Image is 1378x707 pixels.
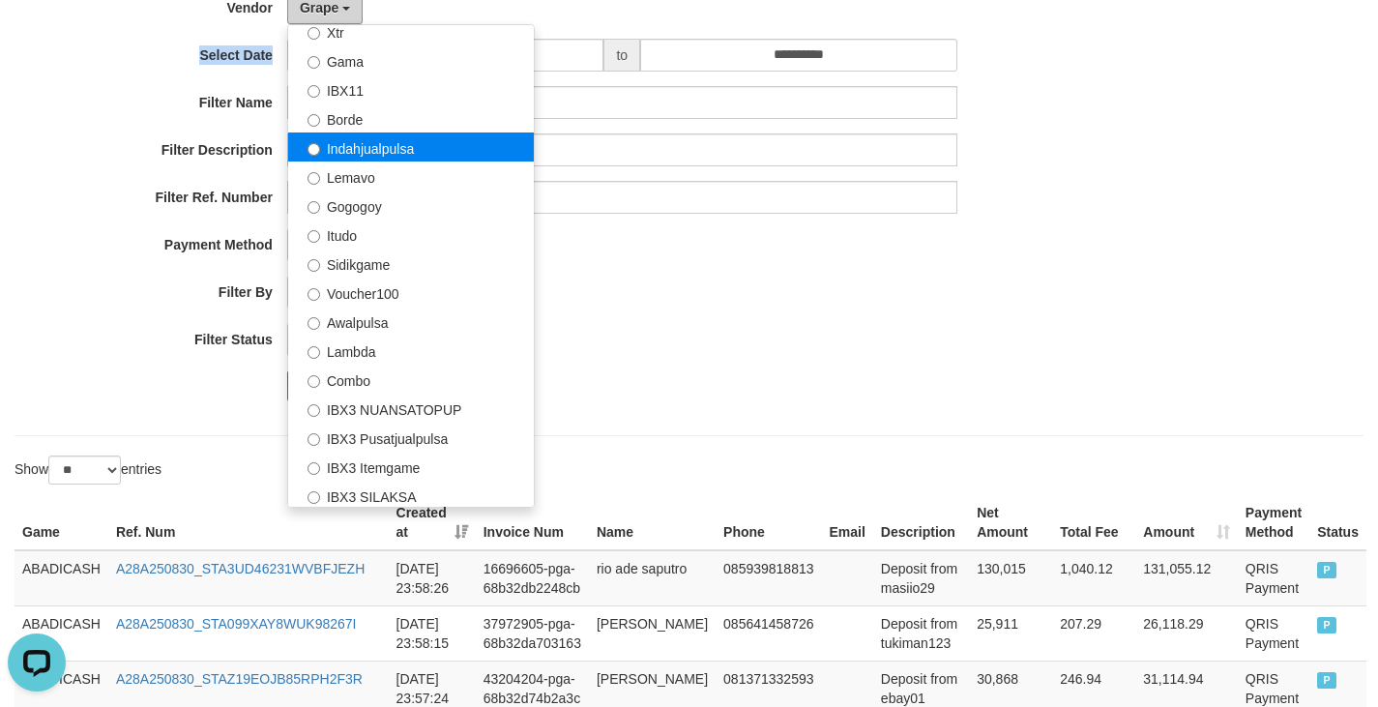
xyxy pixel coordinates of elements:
[308,346,320,359] input: Lambda
[288,45,534,74] label: Gama
[873,495,969,550] th: Description
[589,605,716,661] td: [PERSON_NAME]
[288,336,534,365] label: Lambda
[969,605,1052,661] td: 25,911
[15,456,161,485] label: Show entries
[716,550,821,606] td: 085939818813
[308,114,320,127] input: Borde
[1052,495,1135,550] th: Total Fee
[15,495,108,550] th: Game
[1317,562,1336,578] span: PAID
[288,16,534,45] label: Xtr
[389,605,476,661] td: [DATE] 23:58:15
[288,278,534,307] label: Voucher100
[969,495,1052,550] th: Net Amount
[116,561,365,576] a: A28A250830_STA3UD46231WVBFJEZH
[288,220,534,249] label: Itudo
[603,39,640,72] span: to
[15,605,108,661] td: ABADICASH
[476,550,589,606] td: 16696605-pga-68b32db2248cb
[288,133,534,162] label: Indahjualpulsa
[1238,495,1309,550] th: Payment Method
[476,605,589,661] td: 37972905-pga-68b32da703163
[1317,617,1336,633] span: PAID
[15,550,108,606] td: ABADICASH
[308,404,320,417] input: IBX3 NUANSATOPUP
[288,74,534,103] label: IBX11
[1135,495,1238,550] th: Amount: activate to sort column ascending
[308,56,320,69] input: Gama
[1238,605,1309,661] td: QRIS Payment
[589,550,716,606] td: rio ade saputro
[1052,605,1135,661] td: 207.29
[308,27,320,40] input: Xtr
[288,103,534,133] label: Borde
[308,85,320,98] input: IBX11
[1135,605,1238,661] td: 26,118.29
[1309,495,1366,550] th: Status
[116,671,363,687] a: A28A250830_STAZ19EOJB85RPH2F3R
[308,201,320,214] input: Gogogoy
[389,495,476,550] th: Created at: activate to sort column ascending
[308,230,320,243] input: Itudo
[308,143,320,156] input: Indahjualpulsa
[116,616,357,632] a: A28A250830_STA099XAY8WUK98267I
[288,365,534,394] label: Combo
[308,288,320,301] input: Voucher100
[288,481,534,510] label: IBX3 SILAKSA
[1317,672,1336,689] span: PAID
[822,495,873,550] th: Email
[873,550,969,606] td: Deposit from masiio29
[308,259,320,272] input: Sidikgame
[716,605,821,661] td: 085641458726
[48,456,121,485] select: Showentries
[308,317,320,330] input: Awalpulsa
[1238,550,1309,606] td: QRIS Payment
[8,8,66,66] button: Open LiveChat chat widget
[716,495,821,550] th: Phone
[873,605,969,661] td: Deposit from tukiman123
[308,462,320,475] input: IBX3 Itemgame
[308,433,320,446] input: IBX3 Pusatjualpulsa
[308,375,320,388] input: Combo
[476,495,589,550] th: Invoice Num
[1052,550,1135,606] td: 1,040.12
[288,394,534,423] label: IBX3 NUANSATOPUP
[969,550,1052,606] td: 130,015
[1135,550,1238,606] td: 131,055.12
[389,550,476,606] td: [DATE] 23:58:26
[288,162,534,191] label: Lemavo
[308,172,320,185] input: Lemavo
[589,495,716,550] th: Name
[108,495,389,550] th: Ref. Num
[288,249,534,278] label: Sidikgame
[288,307,534,336] label: Awalpulsa
[308,491,320,504] input: IBX3 SILAKSA
[288,423,534,452] label: IBX3 Pusatjualpulsa
[288,452,534,481] label: IBX3 Itemgame
[288,191,534,220] label: Gogogoy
